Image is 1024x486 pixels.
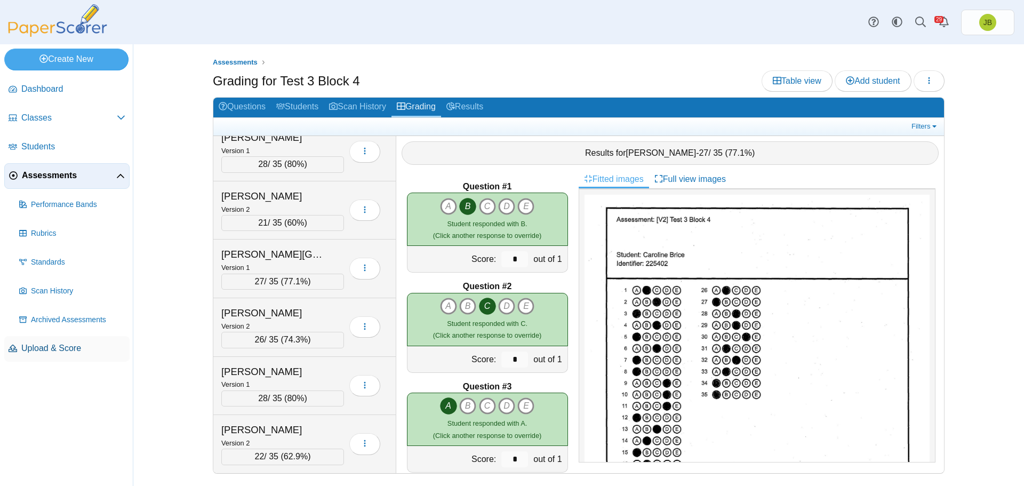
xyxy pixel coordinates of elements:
[402,141,939,165] div: Results for - / 35 ( )
[626,148,697,157] span: [PERSON_NAME]
[479,397,496,415] i: C
[4,29,111,38] a: PaperScorer
[31,315,125,325] span: Archived Assessments
[773,76,821,85] span: Table view
[846,76,900,85] span: Add student
[433,220,541,240] small: (Click another response to override)
[407,446,499,472] div: Score:
[835,70,911,92] a: Add student
[463,181,512,193] b: Question #1
[498,397,515,415] i: D
[221,248,328,261] div: [PERSON_NAME][GEOGRAPHIC_DATA]
[287,394,304,403] span: 80%
[440,397,457,415] i: A
[728,148,752,157] span: 77.1%
[531,246,567,272] div: out of 1
[498,198,515,215] i: D
[221,215,344,231] div: / 35 ( )
[221,205,250,213] small: Version 2
[221,156,344,172] div: / 35 ( )
[463,381,512,393] b: Question #3
[221,306,328,320] div: [PERSON_NAME]
[391,98,441,117] a: Grading
[909,121,941,132] a: Filters
[287,160,304,169] span: 80%
[15,221,130,246] a: Rubrics
[699,148,708,157] span: 27
[31,257,125,268] span: Standards
[517,397,534,415] i: E
[407,246,499,272] div: Score:
[221,365,328,379] div: [PERSON_NAME]
[433,419,541,439] small: (Click another response to override)
[21,342,125,354] span: Upload & Score
[463,281,512,292] b: Question #2
[979,14,996,31] span: Joel Boyd
[961,10,1014,35] a: Joel Boyd
[255,277,265,286] span: 27
[4,4,111,37] img: PaperScorer
[447,220,527,228] span: Student responded with B.
[983,19,992,26] span: Joel Boyd
[284,277,308,286] span: 77.1%
[221,264,250,272] small: Version 1
[479,298,496,315] i: C
[31,228,125,239] span: Rubrics
[441,98,489,117] a: Results
[221,147,250,155] small: Version 1
[221,274,344,290] div: / 35 ( )
[459,397,476,415] i: B
[221,439,250,447] small: Version 2
[221,391,344,407] div: / 35 ( )
[517,298,534,315] i: E
[15,278,130,304] a: Scan History
[15,307,130,333] a: Archived Assessments
[15,192,130,218] a: Performance Bands
[255,335,265,344] span: 26
[440,198,457,215] i: A
[221,332,344,348] div: / 35 ( )
[4,106,130,131] a: Classes
[4,336,130,362] a: Upload & Score
[433,320,541,339] small: (Click another response to override)
[258,218,268,227] span: 21
[517,198,534,215] i: E
[531,346,567,372] div: out of 1
[258,160,268,169] span: 28
[21,112,117,124] span: Classes
[498,298,515,315] i: D
[447,419,527,427] span: Student responded with A.
[287,218,304,227] span: 60%
[221,380,250,388] small: Version 1
[31,200,125,210] span: Performance Bands
[479,198,496,215] i: C
[213,98,271,117] a: Questions
[579,170,649,188] a: Fitted images
[407,346,499,372] div: Score:
[213,58,258,66] span: Assessments
[4,49,129,70] a: Create New
[4,77,130,102] a: Dashboard
[531,446,567,472] div: out of 1
[258,394,268,403] span: 28
[762,70,833,92] a: Table view
[210,56,260,69] a: Assessments
[221,423,328,437] div: [PERSON_NAME]
[440,298,457,315] i: A
[284,452,308,461] span: 62.9%
[447,320,527,328] span: Student responded with C.
[221,449,344,465] div: / 35 ( )
[221,322,250,330] small: Version 2
[271,98,324,117] a: Students
[4,134,130,160] a: Students
[284,335,308,344] span: 74.3%
[221,189,328,203] div: [PERSON_NAME]
[4,163,130,189] a: Assessments
[213,72,360,90] h1: Grading for Test 3 Block 4
[221,131,328,145] div: [PERSON_NAME]
[21,141,125,153] span: Students
[22,170,116,181] span: Assessments
[459,198,476,215] i: B
[21,83,125,95] span: Dashboard
[324,98,391,117] a: Scan History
